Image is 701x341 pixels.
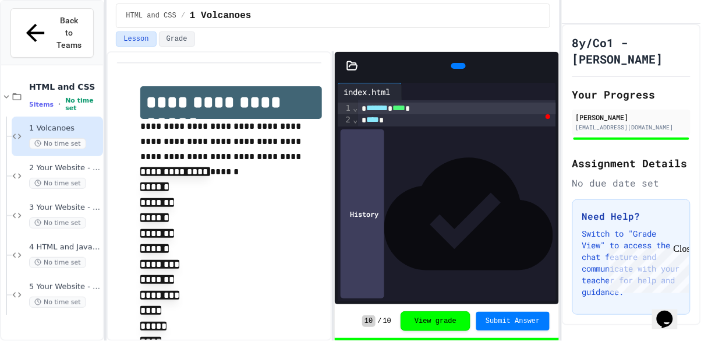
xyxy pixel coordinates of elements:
[572,34,691,67] h1: 8y/Co1 - [PERSON_NAME]
[29,101,54,108] span: 5 items
[58,100,61,109] span: •
[29,203,101,213] span: 3 Your Website - Hyperlinks and Images
[126,11,176,20] span: HTML and CSS
[29,217,86,228] span: No time set
[572,176,691,190] div: No due date set
[29,242,101,252] span: 4 HTML and JavaScript
[10,8,94,58] button: Back to Teams
[29,138,86,149] span: No time set
[341,129,384,298] div: History
[29,257,86,268] span: No time set
[352,103,358,113] span: Fold line
[29,282,101,292] span: 5 Your Website - Forms
[65,97,101,112] span: No time set
[378,317,382,326] span: /
[159,31,195,47] button: Grade
[56,15,83,51] span: Back to Teams
[338,126,352,138] div: 3
[401,311,470,331] button: View grade
[383,317,391,326] span: 10
[29,178,86,189] span: No time set
[181,11,185,20] span: /
[338,103,352,114] div: 1
[582,228,681,298] p: Switch to "Grade View" to access the chat feature and communicate with your teacher for help and ...
[352,115,358,124] span: Fold line
[5,5,80,74] div: Chat with us now!Close
[652,294,689,329] iframe: chat widget
[604,244,689,293] iframe: chat widget
[29,297,86,308] span: No time set
[29,82,101,92] span: HTML and CSS
[338,114,352,126] div: 2
[190,9,252,23] span: 1 Volcanoes
[572,86,691,103] h2: Your Progress
[576,112,687,122] div: [PERSON_NAME]
[116,31,156,47] button: Lesson
[486,317,540,326] span: Submit Answer
[572,155,691,171] h2: Assignment Details
[338,83,402,100] div: index.html
[582,209,681,223] h3: Need Help?
[29,124,101,133] span: 1 Volcanoes
[338,86,396,98] div: index.html
[362,315,375,327] span: 10
[476,312,550,331] button: Submit Answer
[576,123,687,132] div: [EMAIL_ADDRESS][DOMAIN_NAME]
[29,163,101,173] span: 2 Your Website - Lists and Styles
